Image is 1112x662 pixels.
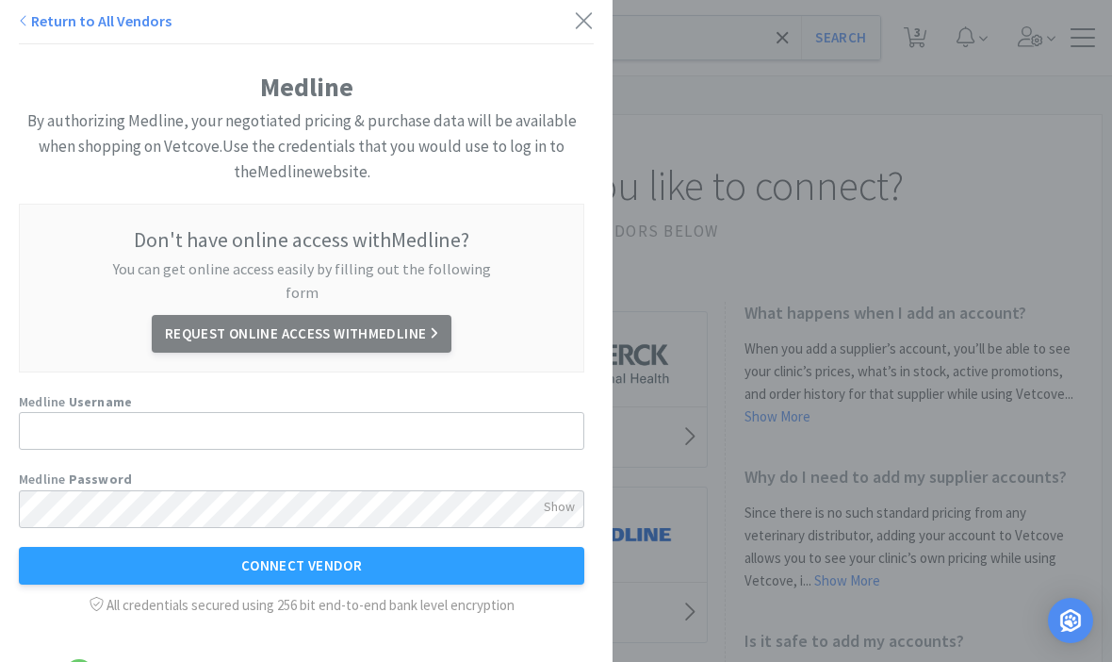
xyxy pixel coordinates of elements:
[69,393,133,410] strong: Username
[19,585,584,617] div: All credentials secured using 256 bit end-to-end bank level encryption
[19,547,584,585] button: Connect Vendor
[544,490,575,522] div: Show
[19,108,584,186] h2: By authorizing Medline, your negotiated pricing & purchase data will be available when shopping o...
[39,223,564,257] h1: Don't have online access with Medline ?
[152,315,451,353] a: Request Online Access withMedline
[19,66,594,108] h1: Medline
[19,469,132,489] label: Medline
[1048,598,1093,643] div: Open Intercom Messenger
[222,136,564,182] span: Use the credentials that you would use to log in to the Medline website.
[69,471,133,488] strong: Password
[99,257,504,306] p: You can get online access easily by filling out the following form
[19,11,172,30] a: Return to All Vendors
[19,391,132,412] label: Medline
